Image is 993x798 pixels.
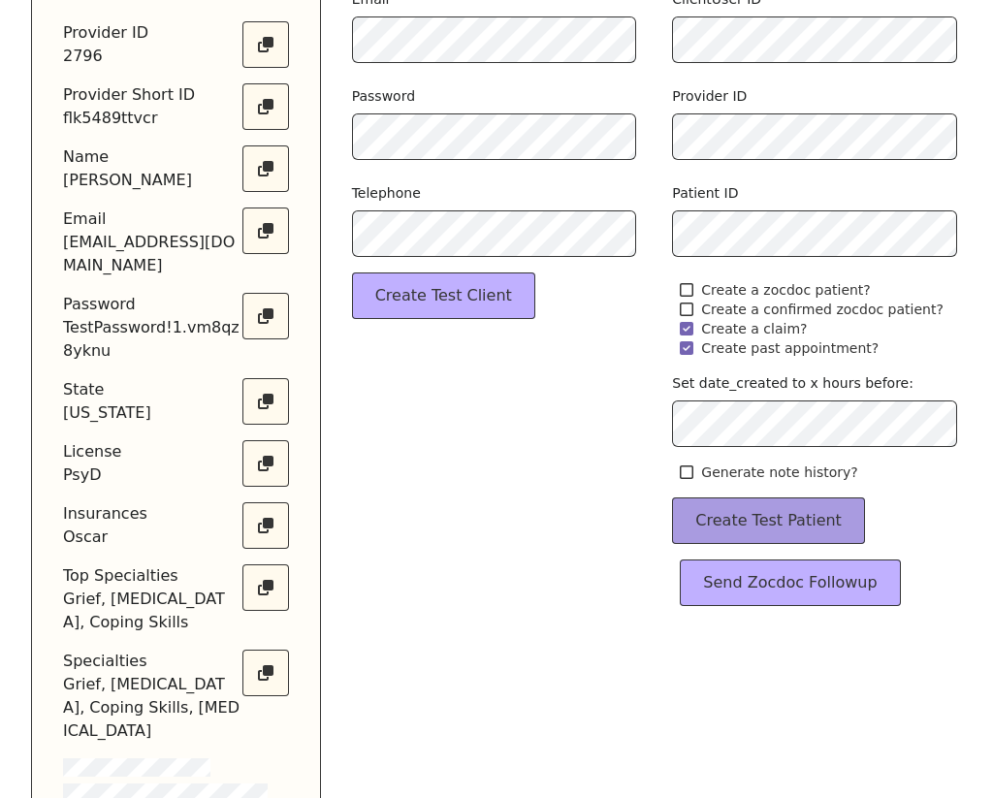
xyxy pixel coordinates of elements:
[63,463,121,487] div: PsyD
[63,564,242,588] div: Top Specialties
[63,231,242,277] div: [EMAIL_ADDRESS][DOMAIN_NAME]
[242,207,289,254] button: Copy text
[242,378,289,425] button: Copy text
[242,21,289,68] button: Copy text
[63,145,192,169] div: Name
[63,401,151,425] div: [US_STATE]
[63,45,148,68] div: 2796
[701,280,870,300] span: Create a zocdoc patient?
[352,86,415,106] label: Password
[63,502,147,526] div: Insurances
[242,440,289,487] button: Copy text
[242,293,289,339] button: Copy text
[242,83,289,130] button: Copy text
[701,338,879,358] span: Create past appointment?
[680,559,900,606] button: Send Zocdoc Followup
[672,497,865,544] button: Create Test Patient
[63,526,147,549] div: Oscar
[672,373,913,393] label: Set date_created to x hours before:
[63,107,195,130] div: flk5489ttvcr
[63,169,192,192] div: [PERSON_NAME]
[63,293,242,316] div: Password
[63,378,151,401] div: State
[63,207,242,231] div: Email
[242,145,289,192] button: Copy text
[701,319,807,338] span: Create a claim?
[352,272,535,319] button: Create Test Client
[701,463,857,482] span: Generate note history?
[242,650,289,696] button: Copy text
[63,83,195,107] div: Provider Short ID
[63,650,242,673] div: Specialties
[63,588,242,634] div: Grief, [MEDICAL_DATA], Coping Skills
[672,183,738,203] label: Patient ID
[63,673,242,743] div: Grief, [MEDICAL_DATA], Coping Skills, [MEDICAL_DATA]
[63,440,121,463] div: License
[672,86,747,106] label: Provider ID
[352,183,421,203] label: Telephone
[701,300,944,319] span: Create a confirmed zocdoc patient?
[242,502,289,549] button: Copy text
[63,21,148,45] div: Provider ID
[242,564,289,611] button: Copy text
[63,316,242,363] div: TestPassword!1.vm8qz8yknu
